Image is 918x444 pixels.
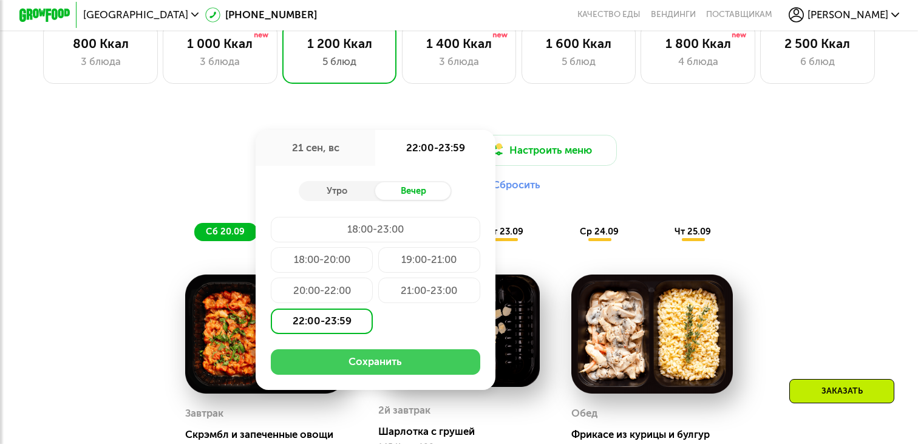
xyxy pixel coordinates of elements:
div: 1 400 Ккал [415,36,503,51]
div: 800 Ккал [56,36,144,51]
span: чт 25.09 [675,226,711,237]
div: Фрикасе из курицы и булгур [571,428,743,441]
div: 2й завтрак [378,401,430,420]
div: поставщикам [706,10,772,20]
div: 2 500 Ккал [773,36,861,51]
div: Утро [299,182,375,200]
div: 3 блюда [176,54,263,69]
div: 19:00-21:00 [378,247,480,273]
div: 18:00-20:00 [271,247,373,273]
div: Завтрак [185,404,223,423]
div: Вечер [375,182,452,200]
div: 21:00-23:00 [378,278,480,303]
span: [GEOGRAPHIC_DATA] [83,10,188,20]
button: Настроить меню [464,135,617,165]
div: 4 блюда [654,54,741,69]
div: 1 200 Ккал [296,36,383,51]
div: 18:00-23:00 [271,217,480,242]
div: Заказать [789,379,894,403]
div: 3 блюда [415,54,503,69]
div: 1 800 Ккал [654,36,741,51]
span: [PERSON_NAME] [807,10,888,20]
div: 20:00-22:00 [271,278,373,303]
div: 1 000 Ккал [176,36,263,51]
button: Сбросить [492,179,540,191]
div: 1 600 Ккал [535,36,622,51]
div: Скрэмбл и запеченные овощи [185,428,357,441]
div: 22:00-23:59 [375,130,495,166]
div: Шарлотка с грушей [378,425,550,438]
div: 3 блюда [56,54,144,69]
div: 22:00-23:59 [271,309,373,334]
button: Сохранить [271,349,480,375]
span: ср 24.09 [580,226,619,237]
div: 6 блюд [773,54,861,69]
span: сб 20.09 [206,226,245,237]
a: [PHONE_NUMBER] [205,7,318,22]
div: Обед [571,404,597,423]
div: 5 блюд [535,54,622,69]
div: 21 сен, вс [256,130,375,166]
a: Вендинги [651,10,696,20]
a: Качество еды [577,10,641,20]
span: вт 23.09 [488,226,523,237]
div: 5 блюд [296,54,383,69]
